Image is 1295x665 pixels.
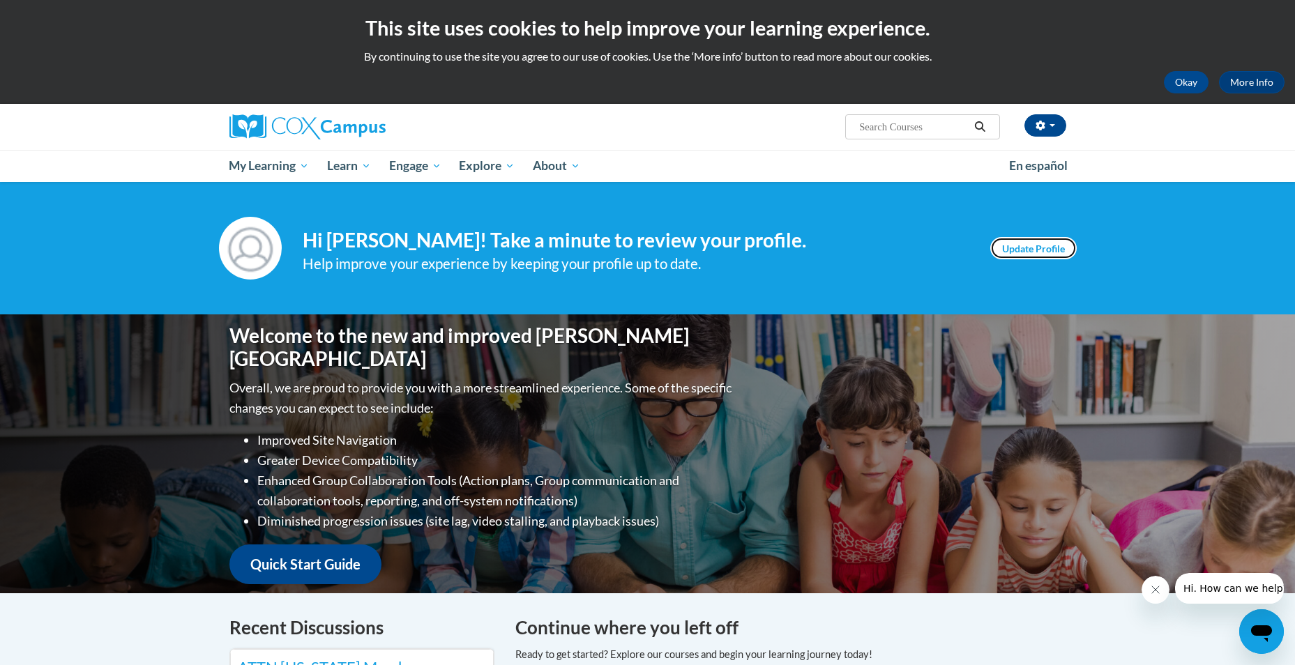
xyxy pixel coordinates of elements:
span: Explore [459,158,515,174]
li: Diminished progression issues (site lag, video stalling, and playback issues) [257,511,735,531]
div: Main menu [209,150,1087,182]
li: Enhanced Group Collaboration Tools (Action plans, Group communication and collaboration tools, re... [257,471,735,511]
div: Help improve your experience by keeping your profile up to date. [303,252,969,275]
iframe: Close message [1142,576,1169,604]
a: Explore [450,150,524,182]
span: My Learning [229,158,309,174]
button: Search [969,119,990,135]
span: Learn [327,158,371,174]
li: Greater Device Compatibility [257,450,735,471]
h4: Recent Discussions [229,614,494,641]
span: En español [1009,158,1068,173]
a: Update Profile [990,237,1077,259]
h4: Hi [PERSON_NAME]! Take a minute to review your profile. [303,229,969,252]
a: My Learning [220,150,319,182]
iframe: Button to launch messaging window [1239,609,1284,654]
a: Engage [380,150,450,182]
input: Search Courses [858,119,969,135]
a: En español [1000,151,1077,181]
span: Engage [389,158,441,174]
h2: This site uses cookies to help improve your learning experience. [10,14,1285,42]
li: Improved Site Navigation [257,430,735,450]
span: About [533,158,580,174]
button: Okay [1164,71,1209,93]
button: Account Settings [1024,114,1066,137]
a: More Info [1219,71,1285,93]
span: Hi. How can we help? [8,10,113,21]
img: Cox Campus [229,114,386,139]
img: Profile Image [219,217,282,280]
a: Cox Campus [229,114,494,139]
iframe: Message from company [1175,573,1284,604]
p: By continuing to use the site you agree to our use of cookies. Use the ‘More info’ button to read... [10,49,1285,64]
a: About [524,150,589,182]
h4: Continue where you left off [515,614,1066,641]
a: Learn [318,150,380,182]
a: Quick Start Guide [229,544,381,584]
h1: Welcome to the new and improved [PERSON_NAME][GEOGRAPHIC_DATA] [229,324,735,371]
p: Overall, we are proud to provide you with a more streamlined experience. Some of the specific cha... [229,378,735,418]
